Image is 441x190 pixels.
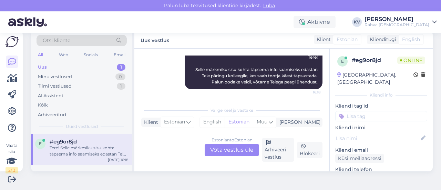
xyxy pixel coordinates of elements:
[352,56,397,64] div: # eg9or8jd
[314,36,331,43] div: Klient
[6,167,18,173] div: 2 / 3
[38,73,72,80] div: Minu vestlused
[37,50,44,59] div: All
[367,36,396,43] div: Klienditugi
[108,157,128,162] div: [DATE] 16:18
[365,22,429,28] div: Rahva [DEMOGRAPHIC_DATA]
[335,92,427,98] div: Kliendi info
[50,139,77,145] span: #eg9or8jd
[39,141,42,146] span: e
[205,144,259,156] div: Võta vestlus üle
[402,36,420,43] span: English
[262,138,294,162] div: Arhiveeri vestlus
[341,59,344,64] span: e
[115,73,125,80] div: 0
[6,36,19,47] img: Askly Logo
[297,142,322,158] div: Blokeeri
[335,111,427,121] input: Lisa tag
[225,117,253,127] div: Estonian
[38,111,66,118] div: Arhiveeritud
[336,134,419,142] input: Lisa nimi
[82,50,99,59] div: Socials
[397,57,425,64] span: Online
[117,83,125,90] div: 1
[38,102,48,109] div: Kõik
[195,54,319,84] span: Tere! Selle märkmiku sisu kohta täpsema info saamiseks edastan Teie päringu kolleegile, kes saab ...
[212,137,253,143] div: Estonian to Estonian
[50,145,128,157] div: Tere! Selle märkmiku sisu kohta täpsema info saamiseks edastan Teie päringu kolleegile, kes saab ...
[38,92,63,99] div: AI Assistent
[335,154,384,163] div: Küsi meiliaadressi
[335,102,427,110] p: Kliendi tag'id
[38,83,72,90] div: Tiimi vestlused
[295,90,320,95] span: 16:18
[6,142,18,173] div: Vaata siia
[164,118,185,126] span: Estonian
[141,35,169,44] label: Uus vestlus
[365,17,429,22] div: [PERSON_NAME]
[335,124,427,131] p: Kliendi nimi
[141,107,322,113] div: Valige keel ja vastake
[58,50,70,59] div: Web
[335,166,427,173] p: Kliendi telefon
[257,119,267,125] span: Muu
[112,50,127,59] div: Email
[337,36,358,43] span: Estonian
[294,16,336,28] div: Aktiivne
[66,123,98,130] span: Uued vestlused
[43,37,70,44] span: Otsi kliente
[117,64,125,71] div: 1
[365,17,437,28] a: [PERSON_NAME]Rahva [DEMOGRAPHIC_DATA]
[141,119,158,126] div: Klient
[200,117,225,127] div: English
[352,17,362,27] div: KV
[38,64,47,71] div: Uus
[277,119,320,126] div: [PERSON_NAME]
[337,71,413,86] div: [GEOGRAPHIC_DATA], [GEOGRAPHIC_DATA]
[261,2,277,9] span: Luba
[335,147,427,154] p: Kliendi email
